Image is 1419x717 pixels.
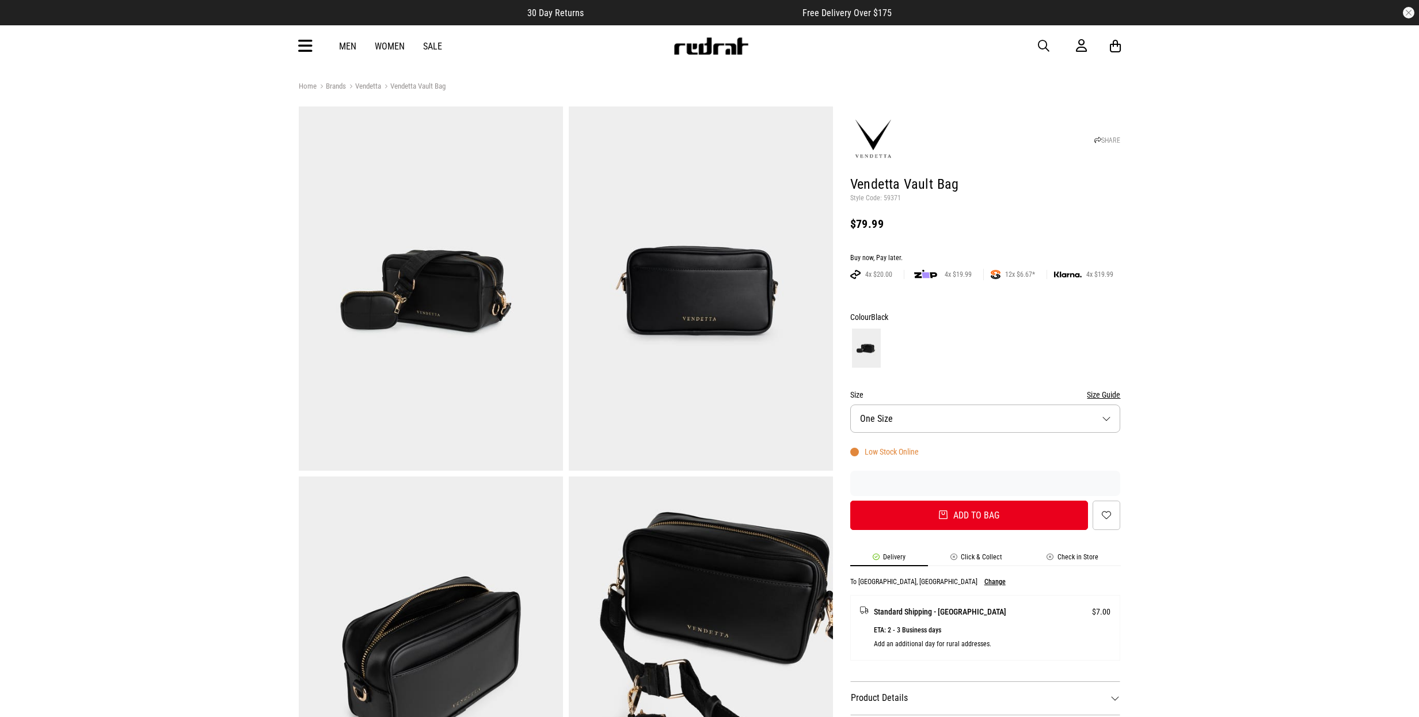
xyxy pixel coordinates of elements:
[861,270,897,279] span: 4x $20.00
[1082,270,1118,279] span: 4x $19.99
[569,106,833,471] img: Vendetta Vault Bag in Black
[1025,553,1121,566] li: Check in Store
[607,7,779,18] iframe: Customer reviews powered by Trustpilot
[928,553,1025,566] li: Click & Collect
[874,605,1006,619] span: Standard Shipping - [GEOGRAPHIC_DATA]
[850,405,1121,433] button: One Size
[850,388,1121,402] div: Size
[850,176,1121,194] h1: Vendetta Vault Bag
[850,478,1121,489] iframe: Customer reviews powered by Trustpilot
[299,106,563,471] img: Vendetta Vault Bag in Black
[375,41,405,52] a: Women
[850,270,861,279] img: AFTERPAY
[984,578,1006,586] button: Change
[346,82,381,93] a: Vendetta
[850,217,1121,231] div: $79.99
[874,623,1111,651] p: ETA: 2 - 3 Business days Add an additional day for rural addresses.
[673,37,749,55] img: Redrat logo
[852,329,881,368] img: Black
[1094,136,1120,144] a: SHARE
[850,681,1121,715] dt: Product Details
[850,310,1121,324] div: Colour
[914,269,937,280] img: zip
[299,82,317,90] a: Home
[423,41,442,52] a: Sale
[850,254,1121,263] div: Buy now, Pay later.
[940,270,976,279] span: 4x $19.99
[1054,272,1082,278] img: KLARNA
[317,82,346,93] a: Brands
[871,312,888,322] span: Black
[850,501,1089,530] button: Add to bag
[527,7,584,18] span: 30 Day Returns
[850,194,1121,203] p: Style Code: 59371
[850,553,928,566] li: Delivery
[850,447,919,456] div: Low Stock Online
[339,41,356,52] a: Men
[1087,388,1120,402] button: Size Guide
[850,578,977,586] p: To [GEOGRAPHIC_DATA], [GEOGRAPHIC_DATA]
[802,7,892,18] span: Free Delivery Over $175
[991,270,1000,279] img: SPLITPAY
[381,82,446,93] a: Vendetta Vault Bag
[860,413,893,424] span: One Size
[850,116,896,162] img: Vendetta
[1092,605,1110,619] span: $7.00
[1000,270,1040,279] span: 12x $6.67*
